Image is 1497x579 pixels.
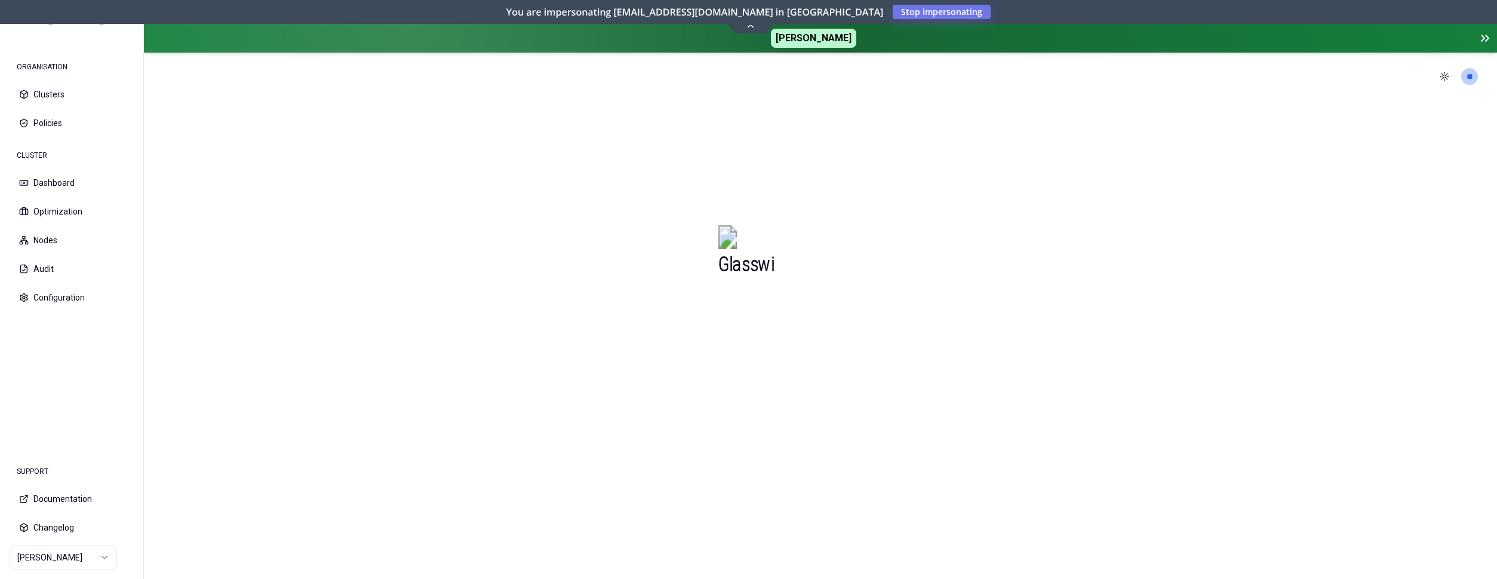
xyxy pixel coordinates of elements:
[10,198,134,225] button: Optimization
[10,227,134,253] button: Nodes
[10,81,134,108] button: Clusters
[10,170,134,196] button: Dashboard
[771,29,856,48] span: [PERSON_NAME]
[10,55,134,79] div: ORGANISATION
[10,143,134,167] div: CLUSTER
[10,514,134,541] button: Changelog
[10,486,134,512] button: Documentation
[10,284,134,311] button: Configuration
[10,110,134,136] button: Policies
[10,459,134,483] div: SUPPORT
[10,256,134,282] button: Audit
